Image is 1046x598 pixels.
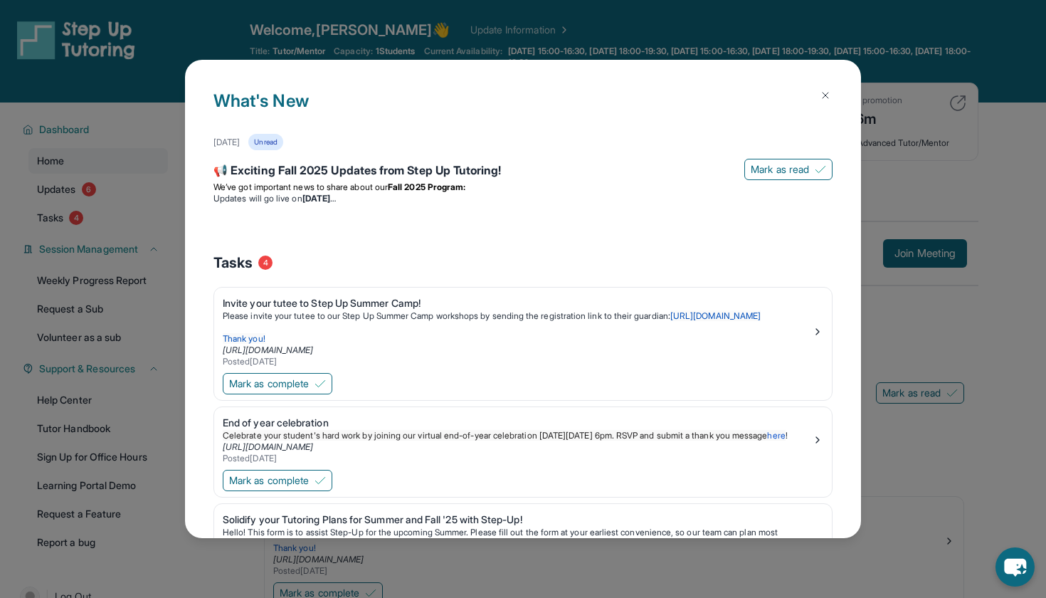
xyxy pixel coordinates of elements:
span: We’ve got important news to share about our [213,182,388,192]
span: Tasks [213,253,253,273]
span: Mark as complete [229,473,309,488]
span: Celebrate your student's hard work by joining our virtual end-of-year celebration [DATE][DATE] 6p... [223,430,767,441]
div: [DATE] [213,137,240,148]
strong: Fall 2025 Program: [388,182,465,192]
a: [URL][DOMAIN_NAME] [223,441,313,452]
span: Mark as read [751,162,809,177]
div: Solidify your Tutoring Plans for Summer and Fall '25 with Step-Up! [223,513,812,527]
a: Invite your tutee to Step Up Summer Camp!Please invite your tutee to our Step Up Summer Camp work... [214,288,832,370]
strong: [DATE] [302,193,336,204]
img: Close Icon [820,90,831,101]
button: Mark as complete [223,470,332,491]
div: Posted [DATE] [223,356,812,367]
p: Please invite your tutee to our Step Up Summer Camp workshops by sending the registration link to... [223,310,812,322]
div: End of year celebration [223,416,812,430]
h1: What's New [213,88,833,134]
div: 📢 Exciting Fall 2025 Updates from Step Up Tutoring! [213,162,833,182]
span: 4 [258,256,273,270]
p: Hello! This form is to assist Step-Up for the upcoming Summer. Please fill out the form at your e... [223,527,812,550]
img: Mark as complete [315,378,326,389]
li: Updates will go live on [213,193,833,204]
button: chat-button [995,547,1035,587]
img: Mark as read [815,164,826,175]
a: End of year celebrationCelebrate your student's hard work by joining our virtual end-of-year cele... [214,407,832,467]
span: Mark as complete [229,377,309,391]
span: Thank you! [223,333,265,344]
div: Invite your tutee to Step Up Summer Camp! [223,296,812,310]
a: [URL][DOMAIN_NAME] [223,345,313,355]
button: Mark as complete [223,373,332,394]
p: ! [223,430,812,441]
a: [URL][DOMAIN_NAME] [670,310,761,321]
a: Solidify your Tutoring Plans for Summer and Fall '25 with Step-Up!Hello! This form is to assist S... [214,504,832,575]
div: Posted [DATE] [223,453,812,464]
button: Mark as read [744,159,833,180]
img: Mark as complete [315,475,326,486]
a: here [767,430,785,441]
div: Unread [248,134,282,150]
